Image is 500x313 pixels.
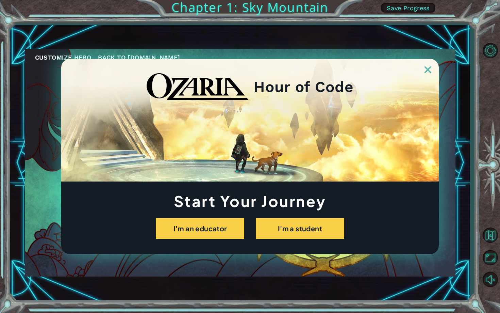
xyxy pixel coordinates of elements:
button: I'm a student [256,218,344,239]
h1: Start Your Journey [61,194,439,208]
button: I'm an educator [156,218,244,239]
h2: Hour of Code [254,80,353,93]
img: blackOzariaWordmark.png [147,73,249,100]
img: ExitButton_Dusk.png [424,66,431,73]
